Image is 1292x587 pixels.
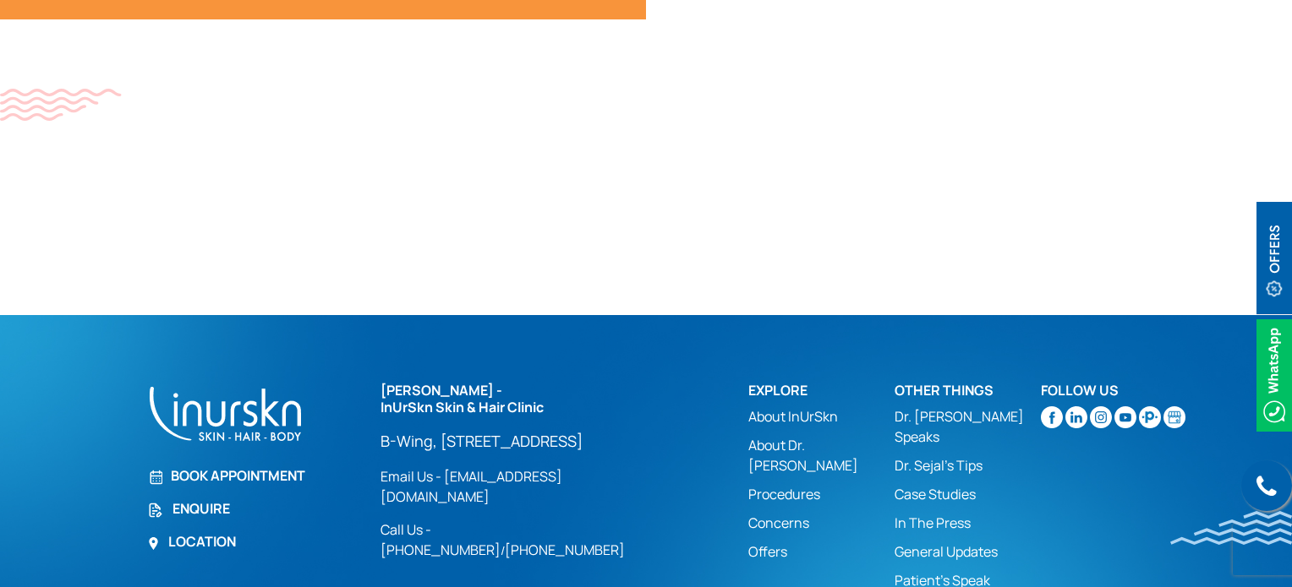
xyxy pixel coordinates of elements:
a: Procedures [748,484,895,504]
img: Whatsappicon [1256,319,1292,432]
img: Location [147,537,160,550]
h2: Follow Us [1041,383,1187,399]
a: Book Appointment [147,465,360,486]
img: facebook [1041,406,1063,428]
a: Enquire [147,498,360,519]
img: Book Appointment [147,470,162,485]
a: About InUrSkn [748,406,895,427]
a: In The Press [895,513,1041,533]
div: / [380,383,728,559]
img: offerBt [1256,202,1292,314]
img: bluewave [1170,511,1292,545]
a: Concerns [748,513,895,533]
h2: Explore [748,383,895,399]
img: inurskn-footer-logo [147,383,304,444]
a: Dr. [PERSON_NAME] Speaks [895,406,1041,447]
a: Email Us - [EMAIL_ADDRESS][DOMAIN_NAME] [380,466,660,507]
h2: [PERSON_NAME] - InUrSkn Skin & Hair Clinic [380,383,660,415]
img: sejal-saheta-dermatologist [1139,406,1161,428]
img: youtube [1114,406,1136,428]
img: instagram [1090,406,1112,428]
a: Location [147,531,360,552]
a: About Dr. [PERSON_NAME] [748,435,895,476]
a: Case Studies [895,484,1041,504]
a: Whatsappicon [1256,364,1292,383]
img: linkedin [1065,406,1087,428]
img: up-blue-arrow.svg [1258,557,1271,570]
a: Offers [748,541,895,562]
a: B-Wing, [STREET_ADDRESS] [380,431,660,451]
h2: Other Things [895,383,1041,399]
a: Dr. Sejal's Tips [895,455,1041,476]
a: Call Us - [PHONE_NUMBER] [380,520,501,559]
img: Enquire [147,502,164,519]
img: Skin-and-Hair-Clinic [1163,406,1185,428]
a: [PHONE_NUMBER] [505,541,625,559]
a: General Updates [895,541,1041,562]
